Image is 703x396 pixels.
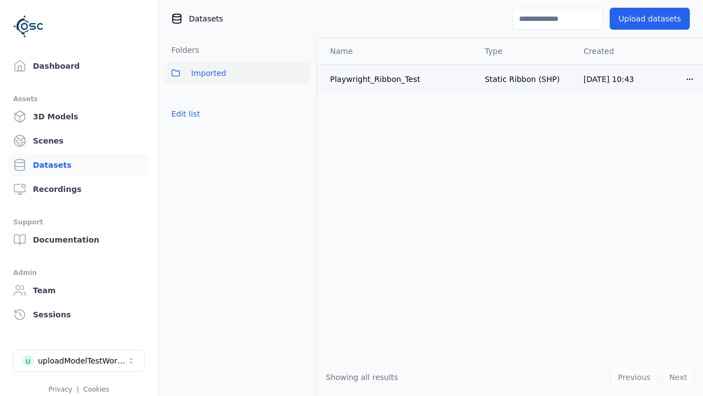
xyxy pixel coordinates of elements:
[9,55,149,77] a: Dashboard
[574,38,677,64] th: Created
[48,386,72,393] a: Privacy
[9,154,149,176] a: Datasets
[38,355,127,366] div: uploadModelTestWorkspace
[13,11,44,42] img: Logo
[83,386,109,393] a: Cookies
[610,8,690,30] button: Upload datasets
[583,75,634,84] span: [DATE] 10:43
[13,266,144,279] div: Admin
[9,130,149,152] a: Scenes
[13,350,145,372] button: Select a workspace
[9,178,149,200] a: Recordings
[476,64,575,94] td: Static Ribbon (SHP)
[191,67,226,80] span: Imported
[330,74,467,85] div: Playwright_Ribbon_Test
[326,373,398,382] span: Showing all results
[9,229,149,251] a: Documentation
[9,304,149,326] a: Sessions
[317,38,476,64] th: Name
[13,216,144,229] div: Support
[9,106,149,128] a: 3D Models
[165,104,207,124] button: Edit list
[189,13,223,24] span: Datasets
[9,279,149,301] a: Team
[77,386,79,393] span: |
[13,92,144,106] div: Assets
[165,45,199,56] h3: Folders
[476,38,575,64] th: Type
[165,62,310,84] button: Imported
[23,355,34,366] div: u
